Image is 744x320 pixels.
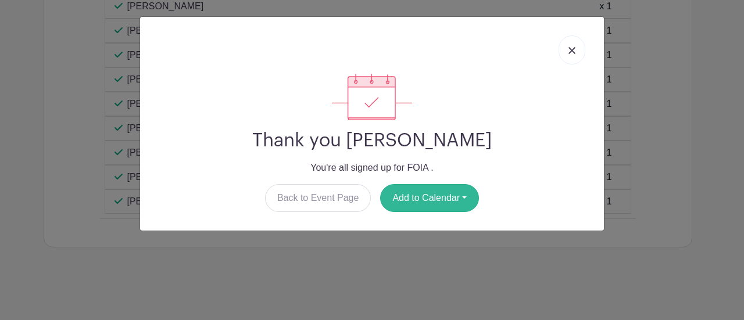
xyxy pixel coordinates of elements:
[149,130,595,152] h2: Thank you [PERSON_NAME]
[265,184,371,212] a: Back to Event Page
[332,74,412,120] img: signup_complete-c468d5dda3e2740ee63a24cb0ba0d3ce5d8a4ecd24259e683200fb1569d990c8.svg
[149,161,595,175] p: You're all signed up for FOIA .
[568,47,575,54] img: close_button-5f87c8562297e5c2d7936805f587ecaba9071eb48480494691a3f1689db116b3.svg
[380,184,479,212] button: Add to Calendar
